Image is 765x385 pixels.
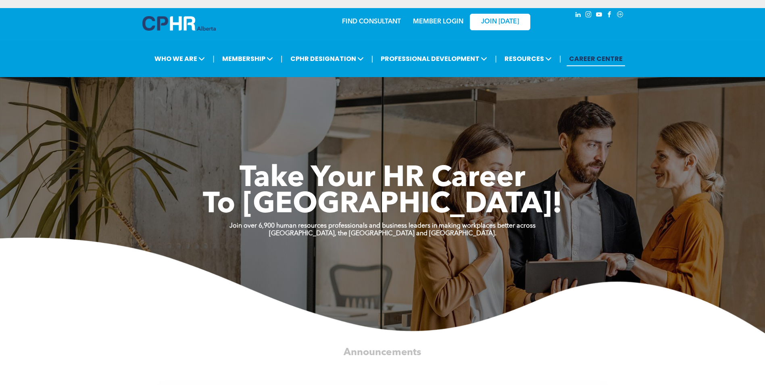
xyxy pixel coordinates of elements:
span: To [GEOGRAPHIC_DATA]! [203,190,563,220]
li: | [495,50,497,67]
li: | [213,50,215,67]
a: CAREER CENTRE [567,51,625,66]
span: JOIN [DATE] [481,18,519,26]
a: youtube [595,10,604,21]
a: instagram [584,10,593,21]
li: | [371,50,373,67]
strong: [GEOGRAPHIC_DATA], the [GEOGRAPHIC_DATA] and [GEOGRAPHIC_DATA]. [269,230,496,237]
a: Social network [616,10,625,21]
span: WHO WE ARE [152,51,207,66]
span: MEMBERSHIP [220,51,275,66]
a: MEMBER LOGIN [413,19,463,25]
img: A blue and white logo for cp alberta [142,16,216,31]
span: PROFESSIONAL DEVELOPMENT [378,51,490,66]
a: FIND CONSULTANT [342,19,401,25]
span: RESOURCES [502,51,554,66]
a: JOIN [DATE] [470,14,530,30]
span: CPHR DESIGNATION [288,51,366,66]
li: | [281,50,283,67]
span: Take Your HR Career [240,164,525,193]
a: facebook [605,10,614,21]
a: linkedin [574,10,583,21]
li: | [559,50,561,67]
span: Announcements [344,347,421,358]
strong: Join over 6,900 human resources professionals and business leaders in making workplaces better ac... [229,223,536,229]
